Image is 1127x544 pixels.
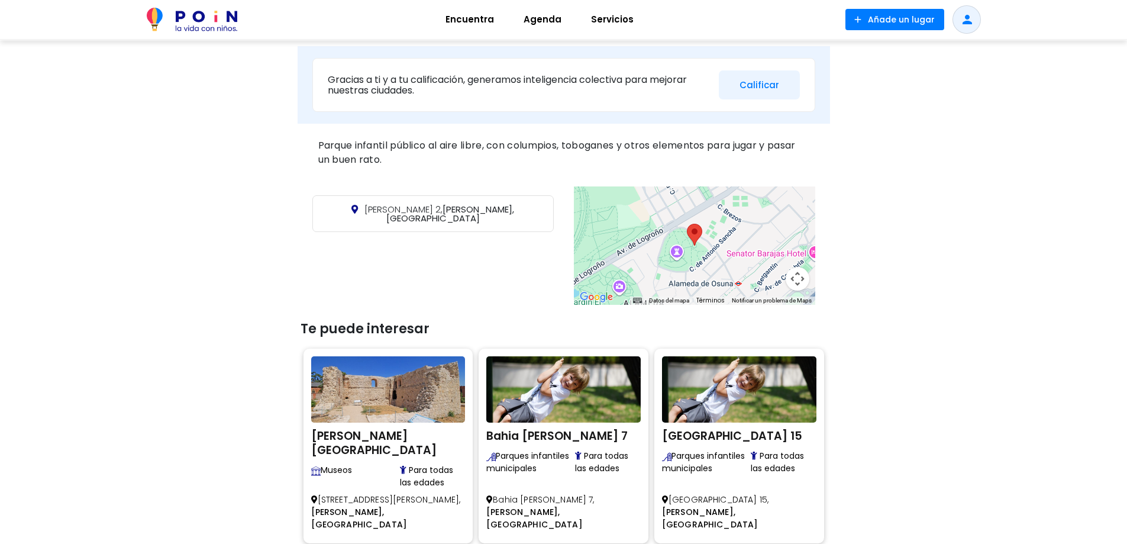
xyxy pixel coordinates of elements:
a: Servicios [576,5,648,34]
p: [STREET_ADDRESS][PERSON_NAME], [311,489,466,536]
a: Notificar un problema de Maps [732,297,812,304]
span: Parques infantiles municipales [486,450,575,475]
button: Añade un lugar [845,9,944,30]
span: Para todas las edades [575,450,641,475]
a: Castillo de la Alameda [PERSON_NAME][GEOGRAPHIC_DATA] Visita museos adaptados para familias con n... [311,356,466,536]
img: Encuentra los mejores parques infantiles públicos para disfrutar al aire libre con niños. Más de ... [486,452,496,462]
span: [PERSON_NAME] 2, [364,203,443,215]
h2: [GEOGRAPHIC_DATA] 15 [662,426,816,443]
span: Servicios [586,10,639,29]
p: Gracias a ti y a tu calificación, generamos inteligencia colectiva para mejorar nuestras ciudades. [328,75,710,95]
span: Museos [311,464,400,489]
h3: Te puede interesar [301,321,827,337]
a: La Rioja 15 [GEOGRAPHIC_DATA] 15 Encuentra los mejores parques infantiles públicos para disfrutar... [662,356,816,536]
img: Castillo de la Alameda [311,356,466,423]
img: Google [577,289,616,305]
a: Bahia De Cadiz 7 Bahia [PERSON_NAME] 7 Encuentra los mejores parques infantiles públicos para dis... [486,356,641,536]
a: Encuentra [431,5,509,34]
p: Bahia [PERSON_NAME] 7, [486,489,641,536]
a: Agenda [509,5,576,34]
span: [PERSON_NAME], [GEOGRAPHIC_DATA] [364,203,514,224]
span: Encuentra [440,10,499,29]
span: Para todas las edades [751,450,816,475]
div: Parque infantil público al aire libre, con columpios, toboganes y otros elementos para jugar y pa... [312,136,815,170]
img: La Rioja 15 [662,356,816,423]
button: Calificar [719,70,800,99]
button: Datos del mapa [649,297,689,305]
a: Abre esta zona en Google Maps (se abre en una nueva ventana) [577,289,616,305]
button: Controles de visualización del mapa [786,267,809,291]
span: Parques infantiles municipales [662,450,751,475]
span: [PERSON_NAME], [GEOGRAPHIC_DATA] [662,506,758,530]
span: Para todas las edades [400,464,466,489]
span: [PERSON_NAME], [GEOGRAPHIC_DATA] [311,506,408,530]
h2: [PERSON_NAME][GEOGRAPHIC_DATA] [311,426,466,458]
span: [PERSON_NAME], [GEOGRAPHIC_DATA] [486,506,583,530]
button: Combinaciones de teclas [633,297,641,305]
img: POiN [147,8,237,31]
h2: Bahia [PERSON_NAME] 7 [486,426,641,443]
img: Visita museos adaptados para familias con niños. Exposiciones interactivas, talleres y espacios a... [311,466,321,476]
a: Términos (se abre en una nueva pestaña) [696,296,725,305]
img: Bahia De Cadiz 7 [486,356,641,423]
img: Encuentra los mejores parques infantiles públicos para disfrutar al aire libre con niños. Más de ... [662,452,671,462]
p: [GEOGRAPHIC_DATA] 15, [662,489,816,536]
span: Agenda [518,10,567,29]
